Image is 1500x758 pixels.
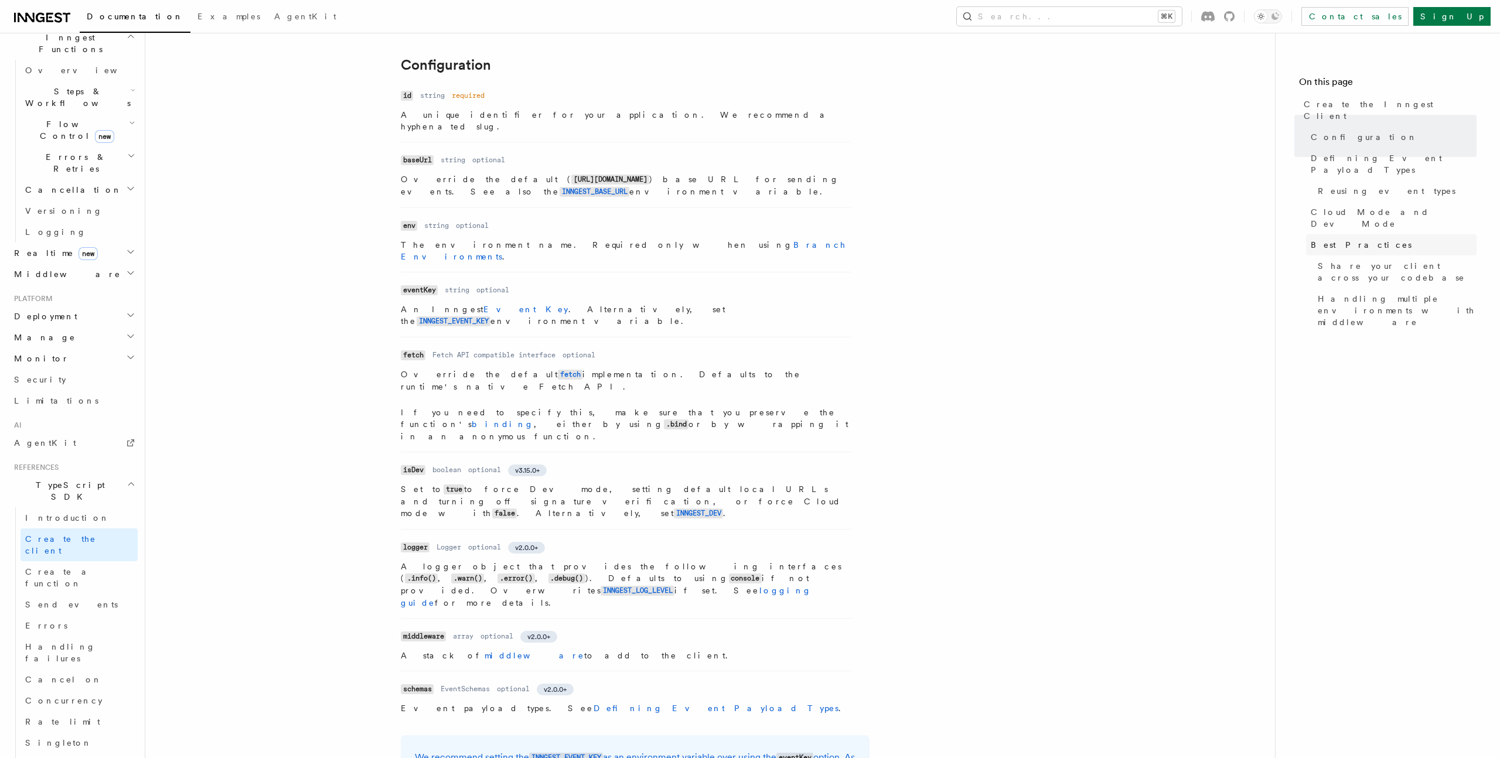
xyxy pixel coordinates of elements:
[190,4,267,32] a: Examples
[9,432,138,453] a: AgentKit
[1306,202,1477,234] a: Cloud Mode and Dev Mode
[515,543,538,552] span: v2.0.0+
[401,303,851,327] p: An Inngest . Alternatively, set the environment variable.
[401,650,851,661] p: A stack of to add to the client.
[197,12,260,21] span: Examples
[9,60,138,243] div: Inngest Functions
[9,369,138,390] a: Security
[401,407,851,442] p: If you need to specify this, make sure that you preserve the function's , either by using or by w...
[21,184,122,196] span: Cancellation
[548,573,585,583] code: .debug()
[405,573,438,583] code: .info()
[401,586,812,607] a: logging guide
[444,484,464,494] code: true
[445,285,469,295] dd: string
[21,528,138,561] a: Create the client
[560,187,629,197] code: INNGEST_BASE_URL
[21,594,138,615] a: Send events
[1311,152,1477,176] span: Defining Event Payload Types
[25,227,86,237] span: Logging
[9,294,53,303] span: Platform
[453,631,473,641] dd: array
[558,370,582,379] a: fetch
[401,109,851,132] p: A unique identifier for your application. We recommend a hyphenated slug.
[1306,127,1477,148] a: Configuration
[9,327,138,348] button: Manage
[21,561,138,594] a: Create a function
[21,507,138,528] a: Introduction
[571,175,649,185] code: [URL][DOMAIN_NAME]
[594,704,838,713] a: Defining Event Payload Types
[472,419,534,429] a: binding
[21,636,138,669] a: Handling failures
[674,508,723,518] code: INNGEST_DEV
[432,465,461,474] dd: boolean
[1311,239,1412,251] span: Best Practices
[1318,260,1477,284] span: Share your client across your codebase
[601,586,674,595] a: INNGEST_LOG_LEVEL
[21,118,129,142] span: Flow Control
[729,573,762,583] code: console
[401,542,429,552] code: logger
[25,534,96,555] span: Create the client
[9,264,138,285] button: Middleware
[9,390,138,411] a: Limitations
[401,221,417,231] code: env
[21,221,138,243] a: Logging
[401,57,491,73] a: Configuration
[80,4,190,33] a: Documentation
[560,187,629,196] a: INNGEST_BASE_URL
[21,151,127,175] span: Errors & Retries
[25,717,100,726] span: Rate limit
[1313,255,1477,288] a: Share your client across your codebase
[1158,11,1175,22] kbd: ⌘K
[401,684,434,694] code: schemas
[14,375,66,384] span: Security
[401,702,851,714] p: Event payload types. See .
[1313,288,1477,333] a: Handling multiple environments with middleware
[21,200,138,221] a: Versioning
[441,155,465,165] dd: string
[25,567,95,588] span: Create a function
[9,32,127,55] span: Inngest Functions
[437,542,461,552] dd: Logger
[21,669,138,690] a: Cancel on
[401,239,851,262] p: The environment name. Required only when using .
[1311,131,1417,143] span: Configuration
[401,91,413,101] code: id
[420,91,445,100] dd: string
[452,91,485,100] dd: required
[79,247,98,260] span: new
[9,463,59,472] span: References
[417,316,490,326] a: INNGEST_EVENT_KEY
[267,4,343,32] a: AgentKit
[468,542,501,552] dd: optional
[401,240,846,261] a: Branch Environments
[25,600,118,609] span: Send events
[9,247,98,259] span: Realtime
[492,508,517,518] code: false
[1306,234,1477,255] a: Best Practices
[515,466,540,475] span: v3.15.0+
[21,690,138,711] a: Concurrency
[9,243,138,264] button: Realtimenew
[468,465,501,474] dd: optional
[1413,7,1491,26] a: Sign Up
[456,221,489,230] dd: optional
[527,632,550,641] span: v2.0.0+
[25,66,146,75] span: Overview
[1311,206,1477,230] span: Cloud Mode and Dev Mode
[21,711,138,732] a: Rate limit
[1318,185,1455,197] span: Reusing event types
[472,155,505,165] dd: optional
[441,684,490,694] dd: EventSchemas
[25,738,92,747] span: Singleton
[9,310,77,322] span: Deployment
[401,173,851,198] p: Override the default ( ) base URL for sending events. See also the environment variable.
[25,513,110,523] span: Introduction
[25,642,96,663] span: Handling failures
[497,684,530,694] dd: optional
[558,370,582,380] code: fetch
[401,561,851,609] p: A logger object that provides the following interfaces ( , , , ). Defaults to using if not provid...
